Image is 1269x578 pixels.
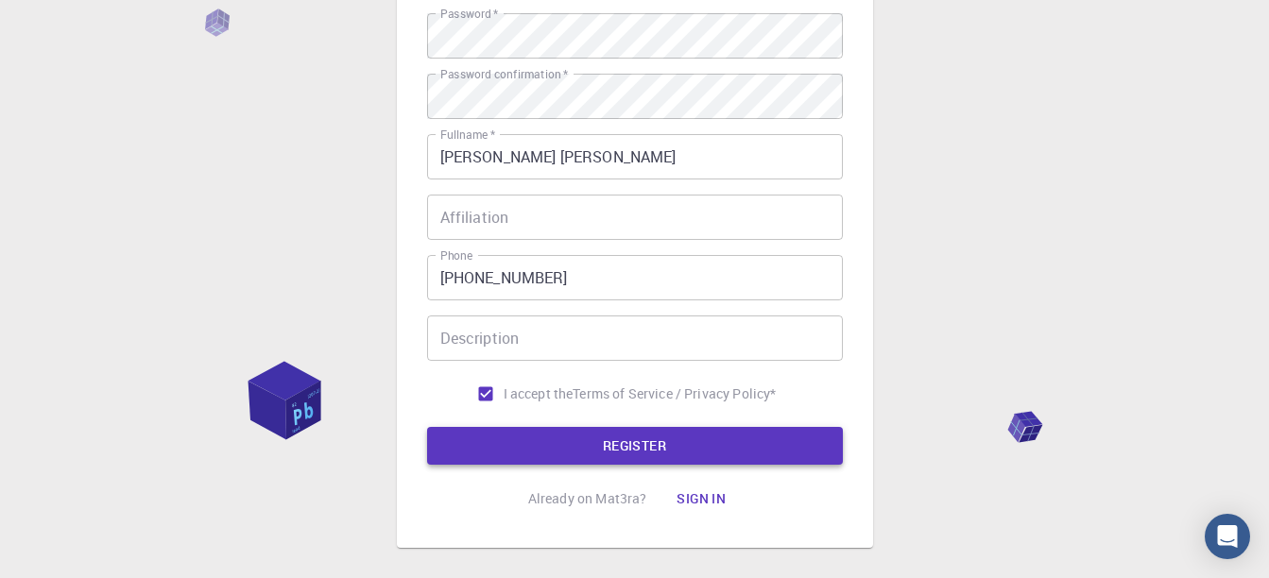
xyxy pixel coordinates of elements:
[440,6,498,22] label: Password
[440,66,568,82] label: Password confirmation
[1205,514,1250,559] div: Open Intercom Messenger
[504,384,574,403] span: I accept the
[661,480,741,518] button: Sign in
[573,384,776,403] a: Terms of Service / Privacy Policy*
[427,427,843,465] button: REGISTER
[573,384,776,403] p: Terms of Service / Privacy Policy *
[440,127,495,143] label: Fullname
[528,489,647,508] p: Already on Mat3ra?
[440,247,472,263] label: Phone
